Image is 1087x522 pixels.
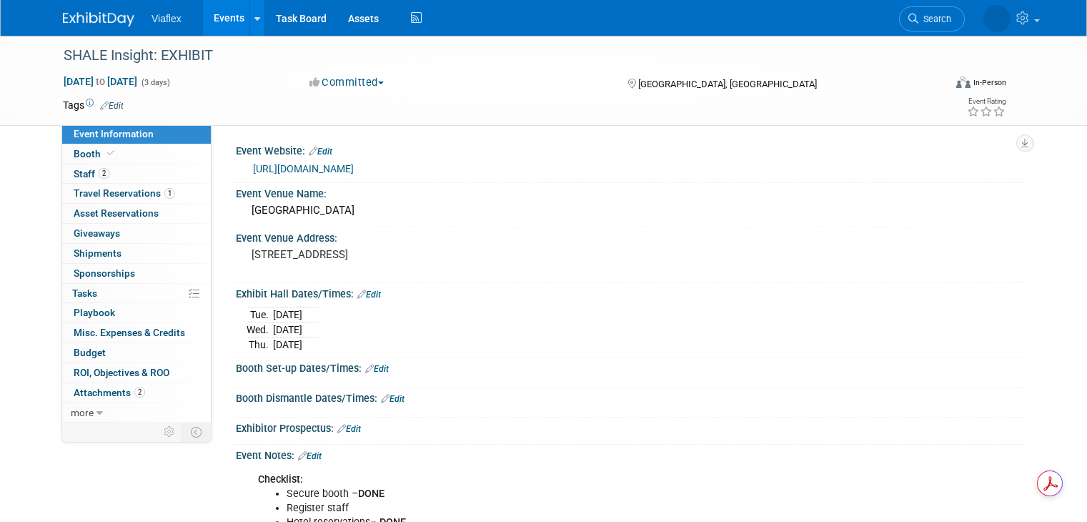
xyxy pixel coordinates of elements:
span: [DATE] [DATE] [63,75,138,88]
div: Event Format [867,74,1006,96]
td: Thu. [247,338,273,353]
a: Travel Reservations1 [62,184,211,203]
span: more [71,407,94,418]
button: Committed [304,75,389,90]
span: to [94,76,107,87]
span: Viaflex [152,13,182,24]
li: Secure booth – [287,487,863,501]
span: Search [918,14,951,24]
b: DONE [358,488,384,500]
span: (3 days) [140,78,170,87]
span: 1 [164,188,175,199]
td: Personalize Event Tab Strip [157,423,182,441]
a: Asset Reservations [62,204,211,223]
img: Format-Inperson.png [956,77,971,88]
a: Edit [309,147,332,157]
span: Staff [74,168,109,179]
div: Exhibit Hall Dates/Times: [236,283,1024,302]
span: Event Information [74,128,154,139]
a: Attachments2 [62,383,211,403]
span: Sponsorships [74,267,135,279]
img: ExhibitDay [63,12,134,26]
a: Booth [62,144,211,164]
img: Deb Johnson [983,5,1011,32]
a: Event Information [62,124,211,144]
span: Travel Reservations [74,187,175,199]
a: [URL][DOMAIN_NAME] [253,163,354,174]
div: Booth Dismantle Dates/Times: [236,388,1024,406]
span: Playbook [74,307,115,318]
li: Register staff [287,501,863,516]
div: Event Venue Name: [236,183,1024,201]
a: Giveaways [62,224,211,243]
div: Event Rating [967,98,1006,105]
a: Edit [337,424,361,434]
b: Checklist: [258,473,303,486]
div: In-Person [973,77,1006,88]
span: Booth [74,148,117,159]
span: Tasks [72,287,97,299]
a: Staff2 [62,164,211,184]
span: Budget [74,347,106,358]
a: Misc. Expenses & Credits [62,323,211,343]
i: Booth reservation complete [107,149,114,157]
div: [GEOGRAPHIC_DATA] [247,200,1013,222]
span: [GEOGRAPHIC_DATA], [GEOGRAPHIC_DATA] [638,79,817,89]
a: more [62,403,211,423]
a: Edit [381,394,404,404]
span: Giveaways [74,227,120,239]
a: Edit [357,290,381,300]
div: Event Venue Address: [236,227,1024,245]
pre: [STREET_ADDRESS] [252,248,549,261]
span: 2 [134,387,145,398]
span: Shipments [74,247,121,259]
a: Playbook [62,303,211,322]
td: [DATE] [273,338,302,353]
div: Event Website: [236,140,1024,159]
a: ROI, Objectives & ROO [62,363,211,383]
span: ROI, Objectives & ROO [74,367,169,378]
a: Tasks [62,284,211,303]
span: Attachments [74,387,145,398]
a: Edit [100,101,124,111]
a: Search [899,6,965,31]
span: 2 [99,168,109,179]
td: [DATE] [273,322,302,338]
a: Edit [365,364,389,374]
td: [DATE] [273,307,302,322]
div: Event Notes: [236,445,1024,463]
div: Booth Set-up Dates/Times: [236,358,1024,376]
span: Misc. Expenses & Credits [74,327,185,338]
a: Sponsorships [62,264,211,283]
td: Wed. [247,322,273,338]
td: Tags [63,98,124,112]
div: SHALE Insight: EXHIBIT [59,43,926,69]
td: Tue. [247,307,273,322]
td: Toggle Event Tabs [182,423,212,441]
div: Exhibitor Prospectus: [236,418,1024,436]
span: Asset Reservations [74,207,159,219]
a: Budget [62,343,211,363]
a: Edit [298,451,322,461]
a: Shipments [62,244,211,263]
